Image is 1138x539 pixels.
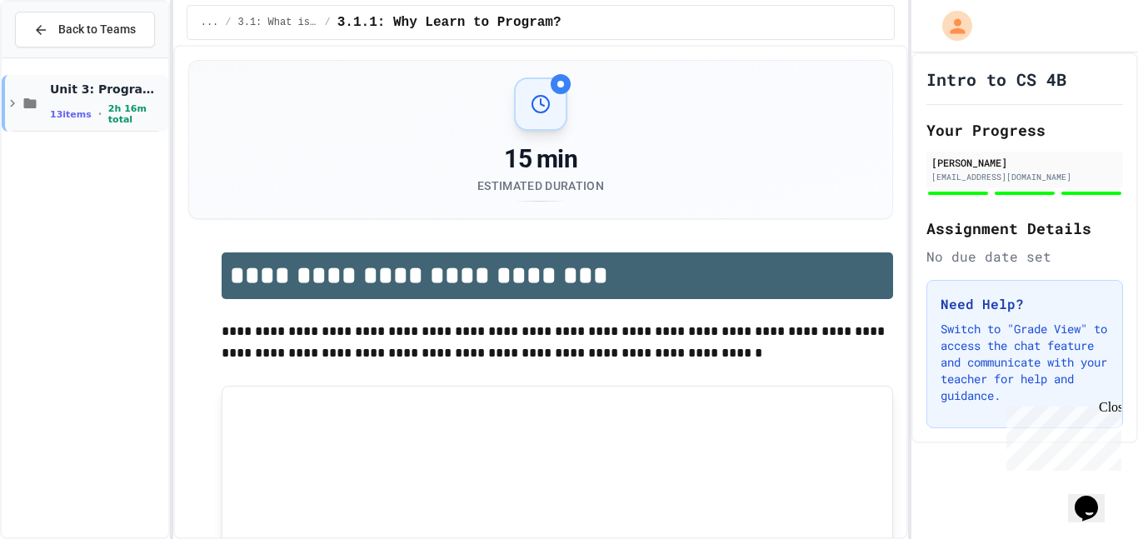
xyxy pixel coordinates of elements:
span: / [325,16,331,29]
h2: Your Progress [926,118,1123,142]
h2: Assignment Details [926,217,1123,240]
p: Switch to "Grade View" to access the chat feature and communicate with your teacher for help and ... [941,321,1109,404]
span: 3.1.1: Why Learn to Program? [337,12,562,32]
span: • [98,107,102,121]
iframe: chat widget [1068,472,1121,522]
div: Chat with us now!Close [7,7,115,106]
div: No due date set [926,247,1123,267]
div: 15 min [477,144,604,174]
span: 13 items [50,109,92,120]
span: 3.1: What is Code? [238,16,318,29]
h1: Intro to CS 4B [926,67,1066,91]
div: [EMAIL_ADDRESS][DOMAIN_NAME] [931,171,1118,183]
span: Unit 3: Programming Fundamentals [50,82,165,97]
div: My Account [925,7,976,45]
div: [PERSON_NAME] [931,155,1118,170]
div: Estimated Duration [477,177,604,194]
button: Back to Teams [15,12,155,47]
h3: Need Help? [941,294,1109,314]
iframe: chat widget [1000,400,1121,471]
span: ... [201,16,219,29]
span: Back to Teams [58,21,136,38]
span: / [225,16,231,29]
span: 2h 16m total [108,103,165,125]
